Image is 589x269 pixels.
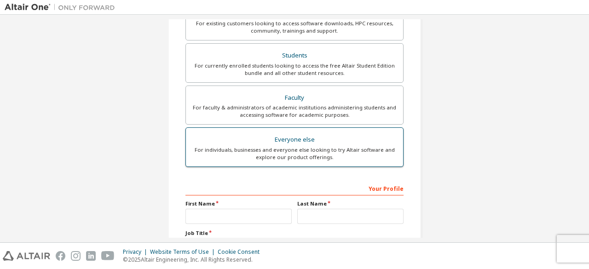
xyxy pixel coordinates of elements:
[191,20,398,34] div: For existing customers looking to access software downloads, HPC resources, community, trainings ...
[56,251,65,261] img: facebook.svg
[191,146,398,161] div: For individuals, businesses and everyone else looking to try Altair software and explore our prod...
[86,251,96,261] img: linkedin.svg
[71,251,81,261] img: instagram.svg
[185,229,404,237] label: Job Title
[191,104,398,119] div: For faculty & administrators of academic institutions administering students and accessing softwa...
[5,3,120,12] img: Altair One
[218,248,265,256] div: Cookie Consent
[191,133,398,146] div: Everyone else
[3,251,50,261] img: altair_logo.svg
[123,248,150,256] div: Privacy
[185,200,292,207] label: First Name
[191,92,398,104] div: Faculty
[101,251,115,261] img: youtube.svg
[297,200,404,207] label: Last Name
[150,248,218,256] div: Website Terms of Use
[191,62,398,77] div: For currently enrolled students looking to access the free Altair Student Edition bundle and all ...
[185,181,404,195] div: Your Profile
[123,256,265,263] p: © 2025 Altair Engineering, Inc. All Rights Reserved.
[191,49,398,62] div: Students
